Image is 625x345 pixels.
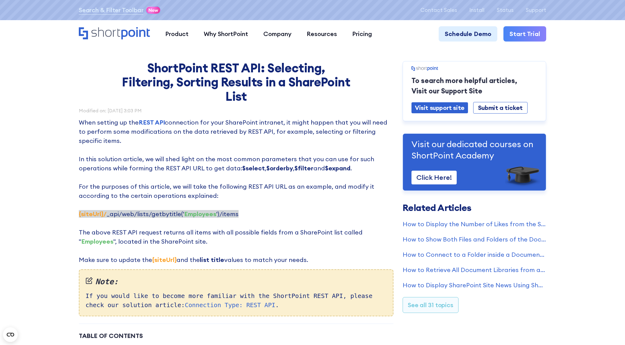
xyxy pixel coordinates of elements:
a: Start Trial [503,26,546,42]
div: If you would like to become more familiar with the ShortPoint REST API, please check our solution... [79,269,393,316]
a: Why ShortPoint [196,26,256,42]
div: Modified on: [DATE] 3:03 PM [79,108,393,113]
div: Why ShortPoint [204,29,248,38]
strong: {siteUrl}/ [79,210,107,218]
a: Company [256,26,299,42]
a: Click Here! [411,171,457,184]
a: Submit a ticket [473,102,528,114]
strong: $expand [325,164,350,172]
a: Status [497,7,514,13]
a: Connection Type: REST API [185,301,275,309]
div: Company [263,29,291,38]
p: Visit our dedicated courses on ShortPoint Academy [411,139,537,161]
strong: $filter [294,164,313,172]
a: Support [526,7,546,13]
a: REST API [139,118,165,126]
a: How to Display SharePoint Site News Using ShortPoint REST API Connection Type [403,281,546,290]
a: Pricing [345,26,380,42]
div: Chat-Widget [515,274,625,345]
div: Table of Contents [79,331,393,340]
div: Resources [307,29,337,38]
a: How to Display the Number of Likes from the SharePoint List Items [403,220,546,229]
p: To search more helpful articles, Visit our Support Site [411,75,537,96]
div: Product [165,29,188,38]
a: How to Retrieve All Document Libraries from a Site Collection Using ShortPoint Connect [403,265,546,274]
strong: list title [200,256,224,263]
iframe: Chat Widget [515,274,625,345]
button: Open CMP widget [3,327,18,342]
em: Note: [86,276,387,288]
p: When setting up the connection for your SharePoint intranet, it might happen that you will need t... [79,118,393,264]
a: Visit support site [411,102,468,113]
a: Resources [299,26,345,42]
strong: $orderby [266,164,293,172]
a: How to Connect to a Folder inside a Document Library Using REST API [403,250,546,259]
div: Pricing [352,29,372,38]
a: Schedule Demo [439,26,497,42]
span: ‍ _api/web/lists/getbytitle(' ')/items [79,210,239,218]
strong: Employees [184,210,216,218]
strong: Employees [81,238,113,245]
a: See all 31 topics [403,297,459,313]
a: Install [469,7,484,13]
a: How to Show Both Files and Folders of the Document Library in a ShortPoint Element [403,235,546,244]
h1: ShortPoint REST API: Selecting, Filtering, Sorting Results in a SharePoint List [122,61,351,103]
a: Product [158,26,196,42]
h3: Related Articles [403,203,546,212]
a: Home [79,27,150,40]
strong: $select [242,164,265,172]
a: Search & Filter Toolbar [79,5,143,15]
strong: {siteUrl} [152,256,177,263]
a: Contact Sales [420,7,457,13]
